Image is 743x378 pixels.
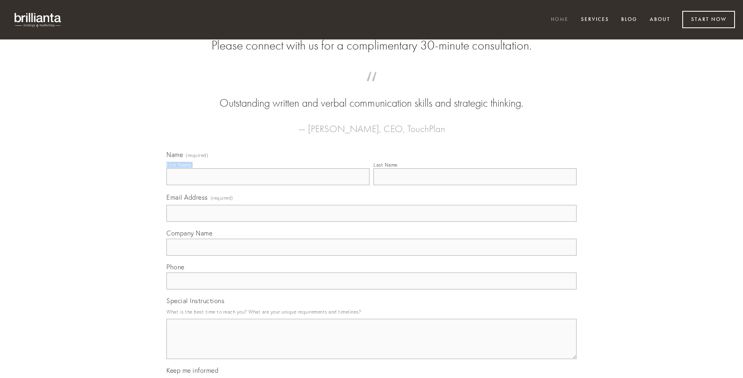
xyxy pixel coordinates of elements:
[682,11,735,28] a: Start Now
[166,151,183,159] span: Name
[179,80,564,111] blockquote: Outstanding written and verbal communication skills and strategic thinking.
[179,80,564,95] span: “
[179,111,564,137] figcaption: — [PERSON_NAME], CEO, TouchPlan
[186,153,208,158] span: (required)
[166,297,224,305] span: Special Instructions
[166,229,212,237] span: Company Name
[546,13,574,27] a: Home
[166,366,218,374] span: Keep me informed
[166,306,577,317] p: What is the best time to reach you? What are your unique requirements and timelines?
[211,192,233,203] span: (required)
[166,193,208,201] span: Email Address
[166,263,185,271] span: Phone
[576,13,614,27] a: Services
[8,8,68,31] img: brillianta - research, strategy, marketing
[166,162,191,168] div: First Name
[644,13,675,27] a: About
[166,38,577,53] h2: Please connect with us for a complimentary 30-minute consultation.
[374,162,398,168] div: Last Name
[616,13,642,27] a: Blog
